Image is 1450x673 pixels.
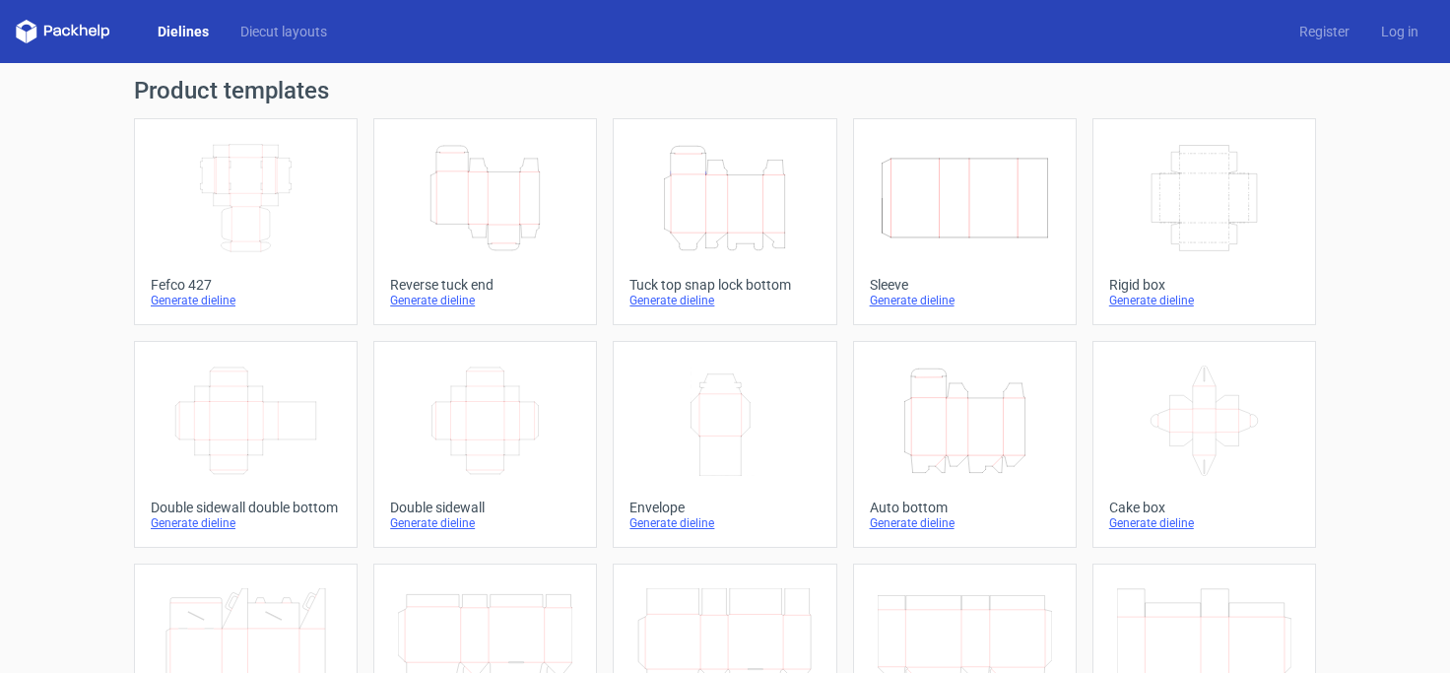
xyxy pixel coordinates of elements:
[1092,118,1316,325] a: Rigid boxGenerate dieline
[134,79,1316,102] h1: Product templates
[1109,515,1299,531] div: Generate dieline
[870,500,1060,515] div: Auto bottom
[629,515,820,531] div: Generate dieline
[151,277,341,293] div: Fefco 427
[142,22,225,41] a: Dielines
[151,293,341,308] div: Generate dieline
[151,500,341,515] div: Double sidewall double bottom
[853,118,1077,325] a: SleeveGenerate dieline
[134,341,358,548] a: Double sidewall double bottomGenerate dieline
[870,515,1060,531] div: Generate dieline
[1109,500,1299,515] div: Cake box
[373,341,597,548] a: Double sidewallGenerate dieline
[373,118,597,325] a: Reverse tuck endGenerate dieline
[134,118,358,325] a: Fefco 427Generate dieline
[390,515,580,531] div: Generate dieline
[629,500,820,515] div: Envelope
[629,277,820,293] div: Tuck top snap lock bottom
[1365,22,1434,41] a: Log in
[390,500,580,515] div: Double sidewall
[1109,277,1299,293] div: Rigid box
[390,277,580,293] div: Reverse tuck end
[1109,293,1299,308] div: Generate dieline
[1284,22,1365,41] a: Register
[613,118,836,325] a: Tuck top snap lock bottomGenerate dieline
[390,293,580,308] div: Generate dieline
[853,341,1077,548] a: Auto bottomGenerate dieline
[225,22,343,41] a: Diecut layouts
[613,341,836,548] a: EnvelopeGenerate dieline
[151,515,341,531] div: Generate dieline
[870,293,1060,308] div: Generate dieline
[629,293,820,308] div: Generate dieline
[1092,341,1316,548] a: Cake boxGenerate dieline
[870,277,1060,293] div: Sleeve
